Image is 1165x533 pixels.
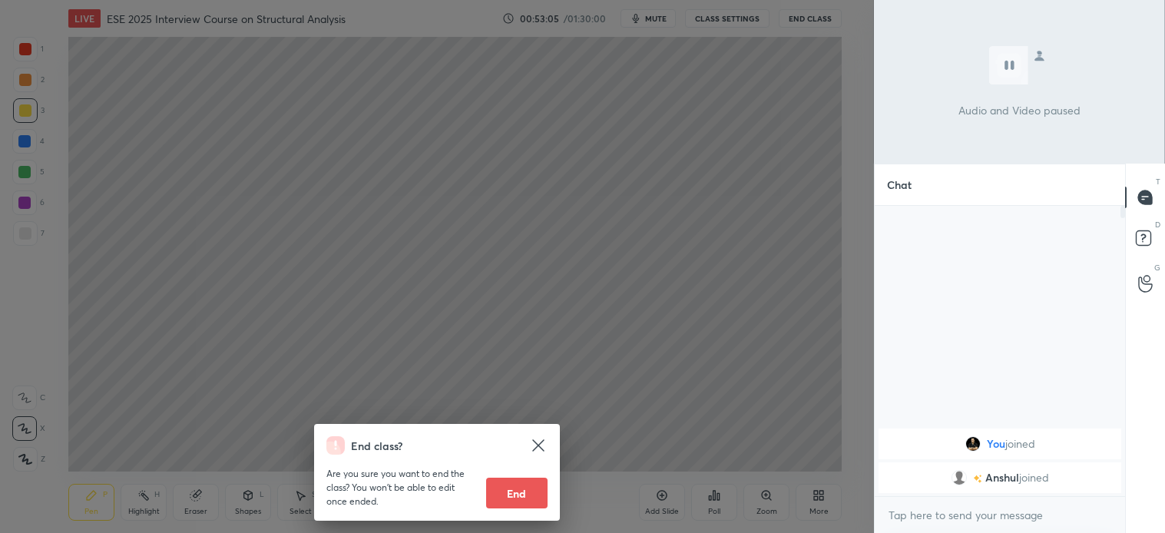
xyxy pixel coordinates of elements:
[985,472,1018,484] span: Anshul
[951,470,966,485] img: default.png
[326,467,474,508] p: Are you sure you want to end the class? You won’t be able to edit once ended.
[986,438,1004,450] span: You
[1155,219,1160,230] p: D
[972,475,981,483] img: no-rating-badge.077c3623.svg
[1018,472,1048,484] span: joined
[1004,438,1034,450] span: joined
[958,102,1081,118] p: Audio and Video paused
[1154,262,1160,273] p: G
[1156,176,1160,187] p: T
[875,164,924,205] p: Chat
[351,438,402,454] h4: End class?
[875,425,1125,496] div: grid
[486,478,548,508] button: End
[965,436,980,452] img: 8ba2db41279241c68bfad93131dcbbfe.jpg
